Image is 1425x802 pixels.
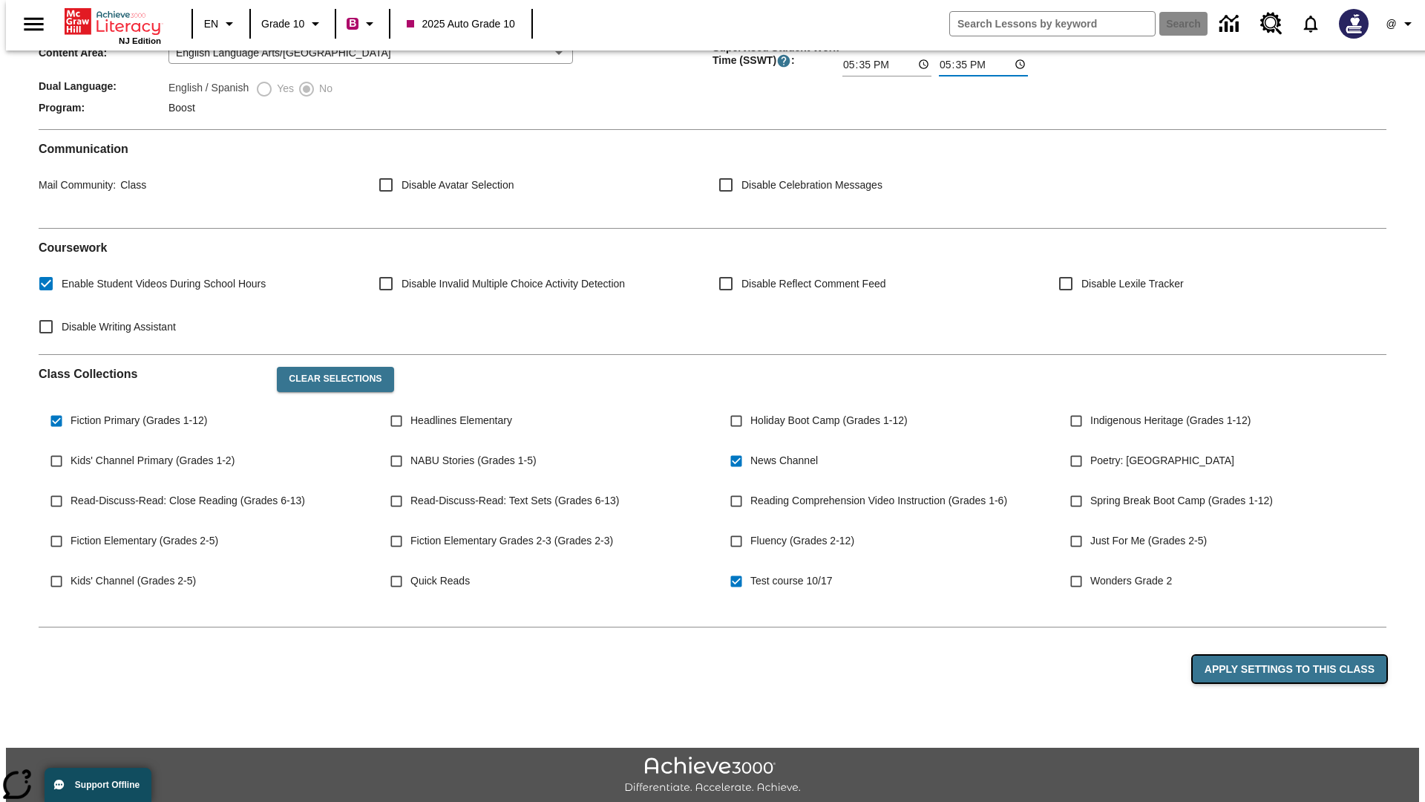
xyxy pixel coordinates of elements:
[1339,9,1369,39] img: Avatar
[349,14,356,33] span: B
[71,493,305,509] span: Read-Discuss-Read: Close Reading (Grades 6-13)
[410,453,537,469] span: NABU Stories (Grades 1-5)
[261,16,304,32] span: Grade 10
[1377,10,1425,37] button: Profile/Settings
[39,2,1386,117] div: Class/Program Information
[410,493,619,509] span: Read-Discuss-Read: Text Sets (Grades 6-13)
[204,16,218,32] span: EN
[776,53,791,68] button: Supervised Student Work Time is the timeframe when students can take LevelSet and when lessons ar...
[71,413,207,428] span: Fiction Primary (Grades 1-12)
[1090,493,1273,509] span: Spring Break Boot Camp (Grades 1-12)
[65,5,161,45] div: Home
[410,413,512,428] span: Headlines Elementary
[168,102,195,114] span: Boost
[39,142,1386,216] div: Communication
[1291,4,1330,43] a: Notifications
[39,47,168,59] span: Content Area :
[39,102,168,114] span: Program :
[750,573,833,589] span: Test course 10/17
[39,80,168,92] span: Dual Language :
[939,40,974,51] label: End Time
[410,573,470,589] span: Quick Reads
[65,7,161,36] a: Home
[624,757,801,795] img: Achieve3000 Differentiate Accelerate Achieve
[402,177,514,193] span: Disable Avatar Selection
[45,768,151,802] button: Support Offline
[402,276,625,292] span: Disable Invalid Multiple Choice Activity Detection
[1386,16,1396,32] span: @
[71,453,235,469] span: Kids' Channel Primary (Grades 1-2)
[1090,453,1234,469] span: Poetry: [GEOGRAPHIC_DATA]
[75,780,140,790] span: Support Offline
[950,12,1155,36] input: search field
[62,319,176,335] span: Disable Writing Assistant
[39,355,1386,615] div: Class Collections
[750,493,1007,509] span: Reading Comprehension Video Instruction (Grades 1-6)
[71,613,204,629] span: WordStudio 2-5 (Grades 2-5)
[273,81,294,97] span: Yes
[119,36,161,45] span: NJ Edition
[750,533,854,549] span: Fluency (Grades 2-12)
[750,453,818,469] span: News Channel
[1090,613,1172,629] span: Wonders Grade 3
[62,276,266,292] span: Enable Student Videos During School Hours
[39,241,1386,342] div: Coursework
[168,42,573,64] div: English Language Arts/[GEOGRAPHIC_DATA]
[750,613,825,629] span: Smart (Grade 3)
[741,177,882,193] span: Disable Celebration Messages
[315,81,332,97] span: No
[277,367,393,392] button: Clear Selections
[39,241,1386,255] h2: Course work
[712,42,842,68] span: Supervised Student Work Time (SSWT) :
[39,367,265,381] h2: Class Collections
[341,10,384,37] button: Boost Class color is violet red. Change class color
[1090,533,1207,549] span: Just For Me (Grades 2-5)
[842,40,880,51] label: Start Time
[197,10,245,37] button: Language: EN, Select a language
[39,142,1386,156] h2: Communication
[71,533,218,549] span: Fiction Elementary (Grades 2-5)
[71,573,196,589] span: Kids' Channel (Grades 2-5)
[1193,656,1386,683] button: Apply Settings to this Class
[168,80,249,98] label: English / Spanish
[1090,573,1172,589] span: Wonders Grade 2
[39,179,116,191] span: Mail Community :
[116,179,146,191] span: Class
[1330,4,1377,43] button: Select a new avatar
[12,2,56,46] button: Open side menu
[1251,4,1291,44] a: Resource Center, Will open in new tab
[407,16,514,32] span: 2025 Auto Grade 10
[1081,276,1184,292] span: Disable Lexile Tracker
[1090,413,1251,428] span: Indigenous Heritage (Grades 1-12)
[741,276,886,292] span: Disable Reflect Comment Feed
[255,10,330,37] button: Grade: Grade 10, Select a grade
[1211,4,1251,45] a: Data Center
[410,613,534,629] span: Prep Boot Camp (Grade 3)
[410,533,613,549] span: Fiction Elementary Grades 2-3 (Grades 2-3)
[750,413,908,428] span: Holiday Boot Camp (Grades 1-12)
